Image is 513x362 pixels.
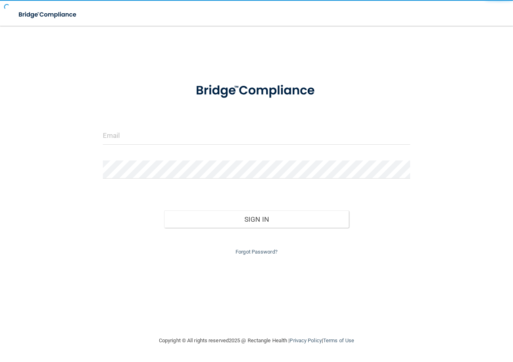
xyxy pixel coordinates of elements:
a: Terms of Use [323,337,354,343]
button: Sign In [164,210,349,228]
img: bridge_compliance_login_screen.278c3ca4.svg [183,74,330,107]
a: Forgot Password? [236,249,277,255]
div: Copyright © All rights reserved 2025 @ Rectangle Health | | [109,328,404,354]
input: Email [103,127,411,145]
img: bridge_compliance_login_screen.278c3ca4.svg [12,6,84,23]
a: Privacy Policy [290,337,321,343]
